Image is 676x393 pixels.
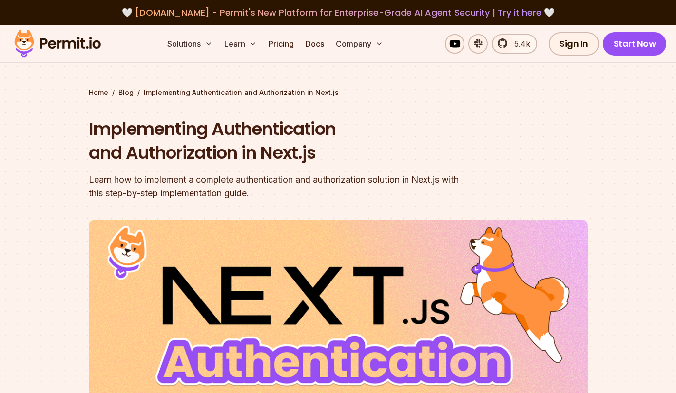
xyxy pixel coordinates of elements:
a: Sign In [549,32,599,56]
button: Learn [220,34,261,54]
a: Start Now [603,32,667,56]
a: Home [89,88,108,97]
div: 🤍 🤍 [23,6,653,19]
button: Company [332,34,387,54]
span: 5.4k [508,38,530,50]
a: Docs [302,34,328,54]
button: Solutions [163,34,216,54]
a: Pricing [265,34,298,54]
a: Blog [118,88,134,97]
span: [DOMAIN_NAME] - Permit's New Platform for Enterprise-Grade AI Agent Security | [135,6,541,19]
a: 5.4k [492,34,537,54]
div: Learn how to implement a complete authentication and authorization solution in Next.js with this ... [89,173,463,200]
img: Permit logo [10,27,105,60]
div: / / [89,88,588,97]
a: Try it here [498,6,541,19]
h1: Implementing Authentication and Authorization in Next.js [89,117,463,165]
